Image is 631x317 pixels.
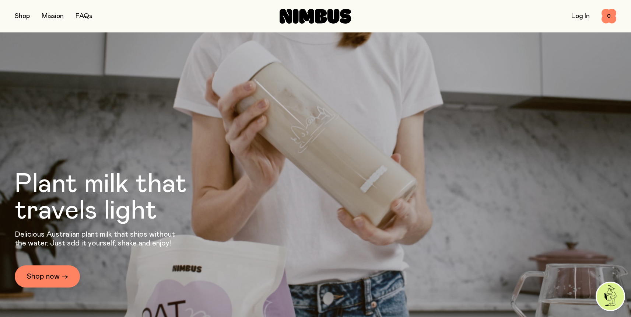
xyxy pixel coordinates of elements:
[76,13,92,20] a: FAQs
[42,13,64,20] a: Mission
[602,9,616,24] button: 0
[571,13,590,20] a: Log In
[15,171,227,224] h1: Plant milk that travels light
[15,265,80,288] a: Shop now →
[597,283,624,310] img: agent
[15,230,180,248] p: Delicious Australian plant milk that ships without the water. Just add it yourself, shake and enjoy!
